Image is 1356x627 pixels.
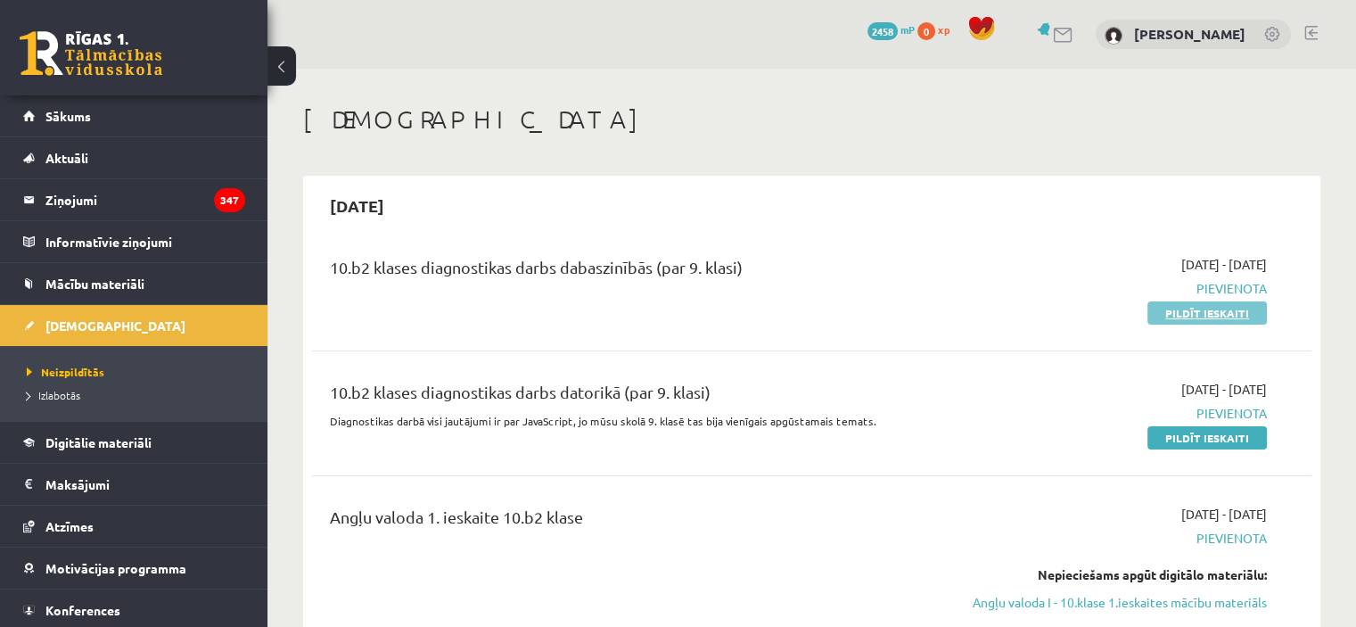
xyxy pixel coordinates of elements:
a: Ziņojumi347 [23,179,245,220]
h2: [DATE] [312,185,402,227]
span: [DATE] - [DATE] [1181,255,1267,274]
a: [PERSON_NAME] [1134,25,1245,43]
span: Neizpildītās [27,365,104,379]
legend: Informatīvie ziņojumi [45,221,245,262]
a: Atzīmes [23,506,245,547]
span: Pievienota [973,529,1267,548]
legend: Ziņojumi [45,179,245,220]
span: [DEMOGRAPHIC_DATA] [45,318,185,334]
img: Jeļena Trojanovska [1105,27,1122,45]
a: Angļu valoda I - 10.klase 1.ieskaites mācību materiāls [973,593,1267,612]
a: Pildīt ieskaiti [1147,426,1267,450]
span: 0 [917,22,935,40]
a: Neizpildītās [27,364,250,380]
a: Izlabotās [27,387,250,403]
span: Konferences [45,602,120,618]
a: Digitālie materiāli [23,422,245,463]
span: Digitālie materiāli [45,434,152,450]
span: [DATE] - [DATE] [1181,505,1267,524]
div: 10.b2 klases diagnostikas darbs dabaszinībās (par 9. klasi) [330,255,946,288]
h1: [DEMOGRAPHIC_DATA] [303,104,1320,135]
span: Pievienota [973,279,1267,298]
a: Motivācijas programma [23,548,245,589]
span: Sākums [45,108,91,124]
p: Diagnostikas darbā visi jautājumi ir par JavaScript, jo mūsu skolā 9. klasē tas bija vienīgais ap... [330,413,946,429]
span: Izlabotās [27,388,80,402]
a: Informatīvie ziņojumi [23,221,245,262]
span: 2458 [867,22,898,40]
span: Pievienota [973,404,1267,423]
a: [DEMOGRAPHIC_DATA] [23,305,245,346]
a: 0 xp [917,22,958,37]
a: Maksājumi [23,464,245,505]
legend: Maksājumi [45,464,245,505]
a: Sākums [23,95,245,136]
a: Mācību materiāli [23,263,245,304]
a: 2458 mP [867,22,915,37]
a: Pildīt ieskaiti [1147,301,1267,325]
span: xp [938,22,949,37]
div: Nepieciešams apgūt digitālo materiālu: [973,565,1267,584]
a: Rīgas 1. Tālmācības vidusskola [20,31,162,76]
span: [DATE] - [DATE] [1181,380,1267,399]
div: Angļu valoda 1. ieskaite 10.b2 klase [330,505,946,538]
div: 10.b2 klases diagnostikas darbs datorikā (par 9. klasi) [330,380,946,413]
i: 347 [214,188,245,212]
span: Motivācijas programma [45,560,186,576]
span: Atzīmes [45,518,94,534]
a: Aktuāli [23,137,245,178]
span: Aktuāli [45,150,88,166]
span: Mācību materiāli [45,276,144,292]
span: mP [900,22,915,37]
